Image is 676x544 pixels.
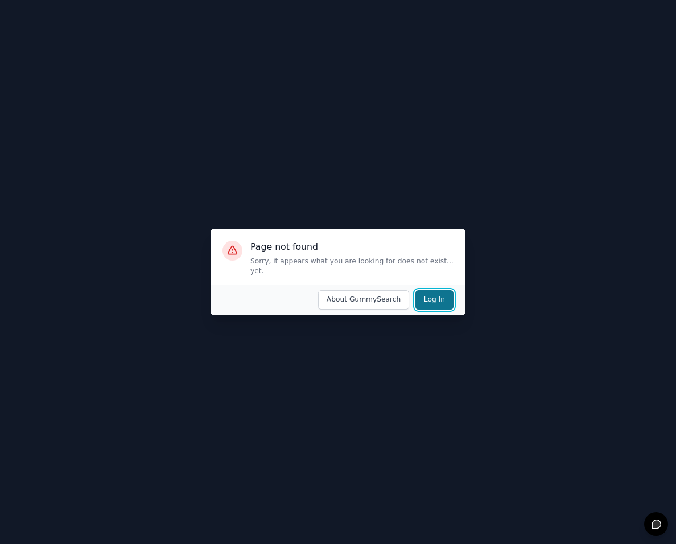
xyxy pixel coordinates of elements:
a: Log In [409,290,454,310]
button: About GummySearch [318,290,410,310]
a: About GummySearch [312,290,409,310]
p: Sorry, it appears what you are looking for does not exist... yet. [250,257,454,277]
h3: Page not found [250,241,454,253]
button: Log In [415,290,454,310]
